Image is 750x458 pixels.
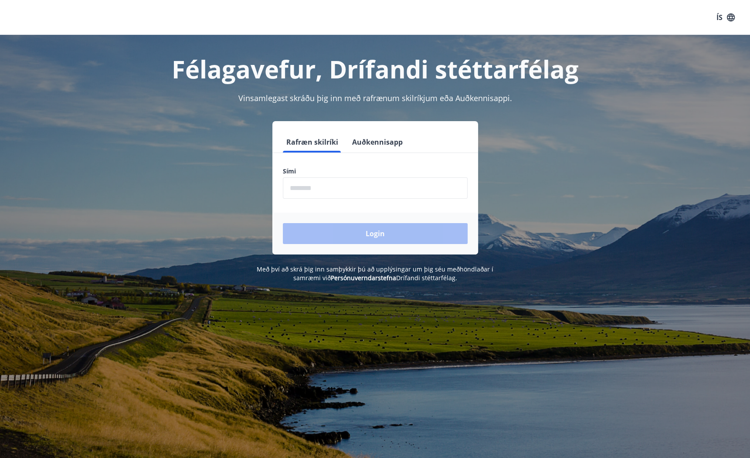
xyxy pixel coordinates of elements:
button: ÍS [712,10,740,25]
span: Vinsamlegast skráðu þig inn með rafrænum skilríkjum eða Auðkennisappi. [238,93,512,103]
h1: Félagavefur, Drífandi stéttarfélag [72,52,679,85]
button: Rafræn skilríki [283,132,342,153]
label: Sími [283,167,468,176]
span: Með því að skrá þig inn samþykkir þú að upplýsingar um þig séu meðhöndlaðar í samræmi við Drífand... [257,265,493,282]
button: Auðkennisapp [349,132,406,153]
a: Persónuverndarstefna [331,274,396,282]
